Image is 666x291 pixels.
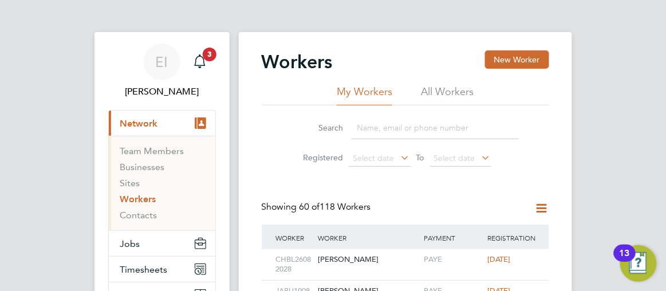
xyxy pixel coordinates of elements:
[413,150,428,165] span: To
[299,201,320,213] span: 60 of
[120,178,140,188] a: Sites
[109,111,215,136] button: Network
[487,254,510,264] span: [DATE]
[353,153,395,163] span: Select date
[120,210,157,221] a: Contacts
[292,152,344,163] label: Registered
[120,264,168,275] span: Timesheets
[120,162,165,172] a: Businesses
[120,118,158,129] span: Network
[109,231,215,256] button: Jobs
[315,225,421,251] div: Worker
[484,225,537,266] div: Registration Date
[203,48,216,61] span: 3
[299,201,371,213] span: 118 Workers
[120,238,140,249] span: Jobs
[352,117,519,139] input: Name, email or phone number
[120,145,184,156] a: Team Members
[108,44,216,99] a: EI[PERSON_NAME]
[120,194,156,205] a: Workers
[273,249,316,280] div: CHBL26082028
[421,85,474,105] li: All Workers
[262,201,373,213] div: Showing
[292,123,344,133] label: Search
[188,44,211,80] a: 3
[262,50,333,73] h2: Workers
[421,225,484,266] div: Payment Option
[109,136,215,230] div: Network
[620,253,630,268] div: 13
[421,249,484,270] div: PAYE
[108,85,216,99] span: Esther Isaac
[273,280,538,290] a: JABU19082025[PERSON_NAME]PAYE[DATE]
[485,50,549,69] button: New Worker
[337,85,392,105] li: My Workers
[434,153,475,163] span: Select date
[620,245,657,282] button: Open Resource Center, 13 new notifications
[156,54,168,69] span: EI
[109,257,215,282] button: Timesheets
[273,225,316,266] div: Worker ID
[315,249,421,270] div: [PERSON_NAME]
[273,249,538,258] a: CHBL26082028[PERSON_NAME]PAYE[DATE]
